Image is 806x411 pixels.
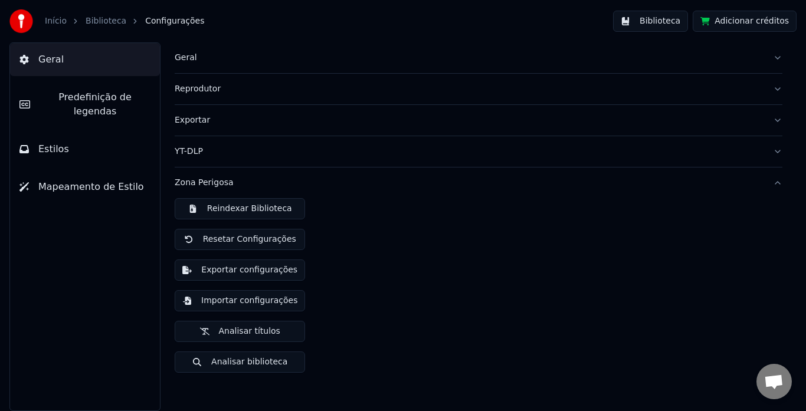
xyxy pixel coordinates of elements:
span: Geral [38,52,64,67]
button: Geral [10,43,160,76]
button: Adicionar créditos [693,11,797,32]
div: YT-DLP [175,146,764,157]
button: YT-DLP [175,136,782,167]
nav: breadcrumb [45,15,204,27]
button: Exportar [175,105,782,136]
span: Configurações [145,15,204,27]
button: Importar configurações [175,290,305,311]
span: Estilos [38,142,69,156]
button: Exportar configurações [175,259,305,281]
div: Zona Perigosa [175,198,782,382]
span: Predefinição de legendas [40,90,150,119]
button: Geral [175,42,782,73]
span: Mapeamento de Estilo [38,180,144,194]
button: Biblioteca [613,11,688,32]
button: Resetar Configurações [175,229,305,250]
img: youka [9,9,33,33]
div: Geral [175,52,764,64]
button: Predefinição de legendas [10,81,160,128]
button: Analisar biblioteca [175,351,305,373]
button: Reindexar Biblioteca [175,198,305,219]
a: Biblioteca [86,15,126,27]
button: Reprodutor [175,74,782,104]
button: Zona Perigosa [175,167,782,198]
div: Reprodutor [175,83,764,95]
button: Mapeamento de Estilo [10,170,160,203]
div: Bate-papo aberto [756,364,792,399]
button: Analisar títulos [175,321,305,342]
div: Exportar [175,114,764,126]
button: Estilos [10,133,160,166]
div: Zona Perigosa [175,177,764,189]
a: Início [45,15,67,27]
